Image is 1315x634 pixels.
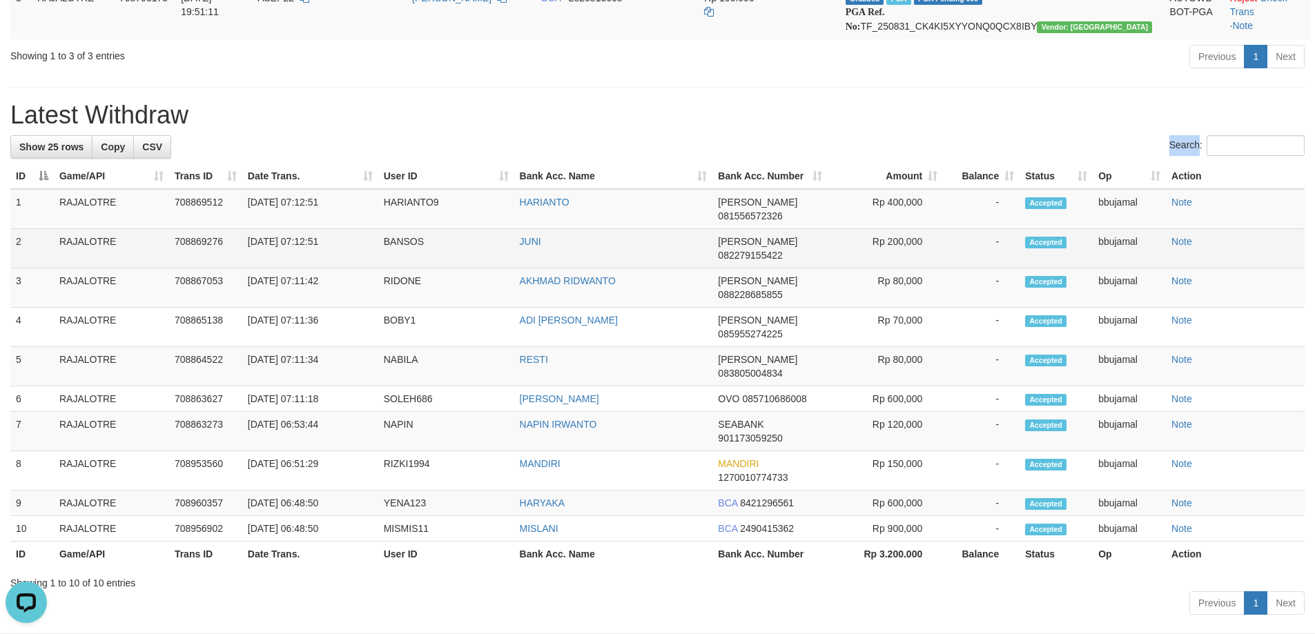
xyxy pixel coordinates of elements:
[520,275,616,286] a: AKHMAD RIDWANTO
[1025,419,1066,431] span: Accepted
[1171,458,1192,469] a: Note
[242,542,378,567] th: Date Trans.
[1025,197,1066,209] span: Accepted
[1244,591,1267,615] a: 1
[828,516,943,542] td: Rp 900,000
[718,354,797,365] span: [PERSON_NAME]
[943,268,1020,308] td: -
[1025,355,1066,366] span: Accepted
[10,308,54,347] td: 4
[242,268,378,308] td: [DATE] 07:11:42
[1025,237,1066,248] span: Accepted
[378,229,514,268] td: BANSOS
[718,250,782,261] span: Copy 082279155422 to clipboard
[169,229,242,268] td: 708869276
[1093,386,1166,412] td: bbujamal
[1093,229,1166,268] td: bbujamal
[718,236,797,247] span: [PERSON_NAME]
[169,412,242,451] td: 708863273
[718,368,782,379] span: Copy 083805004834 to clipboard
[520,197,569,208] a: HARIANTO
[378,491,514,516] td: YENA123
[1025,394,1066,406] span: Accepted
[54,268,169,308] td: RAJALOTRE
[10,229,54,268] td: 2
[54,189,169,229] td: RAJALOTRE
[242,347,378,386] td: [DATE] 07:11:34
[10,189,54,229] td: 1
[378,386,514,412] td: SOLEH686
[1093,164,1166,189] th: Op: activate to sort column ascending
[1025,498,1066,510] span: Accepted
[10,164,54,189] th: ID: activate to sort column descending
[514,164,713,189] th: Bank Acc. Name: activate to sort column ascending
[1207,135,1305,156] input: Search:
[943,229,1020,268] td: -
[1171,275,1192,286] a: Note
[54,347,169,386] td: RAJALOTRE
[242,491,378,516] td: [DATE] 06:48:50
[378,308,514,347] td: BOBY1
[169,491,242,516] td: 708960357
[54,229,169,268] td: RAJALOTRE
[742,393,806,404] span: Copy 085710686008 to clipboard
[101,141,125,152] span: Copy
[943,386,1020,412] td: -
[10,43,538,63] div: Showing 1 to 3 of 3 entries
[718,275,797,286] span: [PERSON_NAME]
[718,315,797,326] span: [PERSON_NAME]
[828,347,943,386] td: Rp 80,000
[828,308,943,347] td: Rp 70,000
[1171,315,1192,326] a: Note
[1093,189,1166,229] td: bbujamal
[1189,591,1245,615] a: Previous
[10,268,54,308] td: 3
[169,516,242,542] td: 708956902
[1093,347,1166,386] td: bbujamal
[54,164,169,189] th: Game/API: activate to sort column ascending
[378,412,514,451] td: NAPIN
[242,516,378,542] td: [DATE] 06:48:50
[10,491,54,516] td: 9
[718,458,759,469] span: MANDIRI
[520,354,548,365] a: RESTI
[718,497,737,508] span: BCA
[169,189,242,229] td: 708869512
[10,542,54,567] th: ID
[520,315,618,326] a: ADI [PERSON_NAME]
[54,491,169,516] td: RAJALOTRE
[54,412,169,451] td: RAJALOTRE
[1093,542,1166,567] th: Op
[520,393,599,404] a: [PERSON_NAME]
[378,347,514,386] td: NABILA
[1232,20,1253,31] a: Note
[1093,491,1166,516] td: bbujamal
[169,542,242,567] th: Trans ID
[718,197,797,208] span: [PERSON_NAME]
[828,268,943,308] td: Rp 80,000
[10,347,54,386] td: 5
[1171,523,1192,534] a: Note
[718,210,782,221] span: Copy 081556572326 to clipboard
[10,516,54,542] td: 10
[828,164,943,189] th: Amount: activate to sort column ascending
[718,419,763,430] span: SEABANK
[54,542,169,567] th: Game/API
[520,523,558,534] a: MISLANI
[54,451,169,491] td: RAJALOTRE
[169,268,242,308] td: 708867053
[10,571,1305,590] div: Showing 1 to 10 of 10 entries
[828,412,943,451] td: Rp 120,000
[1025,276,1066,288] span: Accepted
[378,268,514,308] td: RIDONE
[1171,393,1192,404] a: Note
[242,451,378,491] td: [DATE] 06:51:29
[828,542,943,567] th: Rp 3.200.000
[133,135,171,159] a: CSV
[828,386,943,412] td: Rp 600,000
[943,347,1020,386] td: -
[828,451,943,491] td: Rp 150,000
[520,236,541,247] a: JUNI
[242,386,378,412] td: [DATE] 07:11:18
[242,412,378,451] td: [DATE] 06:53:44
